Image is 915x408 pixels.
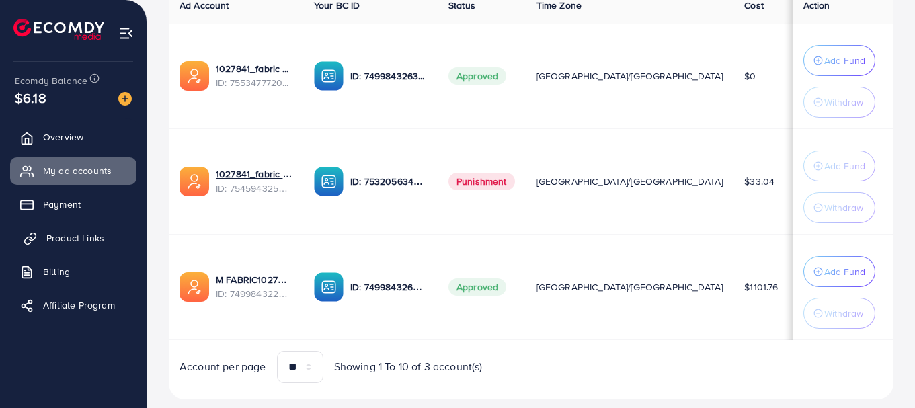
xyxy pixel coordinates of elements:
[216,62,292,75] a: 1027841_fabric bazar_1758681247347
[216,167,292,181] a: 1027841_fabric zone_1756927158814
[350,173,427,190] p: ID: 7532056349082025991
[334,359,483,374] span: Showing 1 To 10 of 3 account(s)
[180,359,266,374] span: Account per page
[744,280,778,294] span: $1101.76
[824,200,863,216] p: Withdraw
[10,258,136,285] a: Billing
[118,26,134,41] img: menu
[216,273,292,300] div: <span class='underline'>M FABRIC1027841_MEEZAN_1746193384004</span></br>7499843229932601362
[43,198,81,211] span: Payment
[744,175,774,188] span: $33.04
[10,292,136,319] a: Affiliate Program
[824,52,865,69] p: Add Fund
[448,278,506,296] span: Approved
[10,124,136,151] a: Overview
[350,279,427,295] p: ID: 7499843263839502337
[15,88,46,108] span: $6.18
[216,76,292,89] span: ID: 7553477720777424914
[10,157,136,184] a: My ad accounts
[314,272,344,302] img: ic-ba-acc.ded83a64.svg
[216,62,292,89] div: <span class='underline'>1027841_fabric bazar_1758681247347</span></br>7553477720777424914
[15,74,87,87] span: Ecomdy Balance
[118,92,132,106] img: image
[180,167,209,196] img: ic-ads-acc.e4c84228.svg
[216,167,292,195] div: <span class='underline'>1027841_fabric zone_1756927158814</span></br>7545943259852455943
[10,225,136,251] a: Product Links
[43,265,70,278] span: Billing
[13,19,104,40] img: logo
[536,175,723,188] span: [GEOGRAPHIC_DATA]/[GEOGRAPHIC_DATA]
[536,280,723,294] span: [GEOGRAPHIC_DATA]/[GEOGRAPHIC_DATA]
[824,158,865,174] p: Add Fund
[803,256,875,287] button: Add Fund
[744,69,756,83] span: $0
[43,298,115,312] span: Affiliate Program
[180,272,209,302] img: ic-ads-acc.e4c84228.svg
[314,167,344,196] img: ic-ba-acc.ded83a64.svg
[803,192,875,223] button: Withdraw
[216,181,292,195] span: ID: 7545943259852455943
[824,305,863,321] p: Withdraw
[824,263,865,280] p: Add Fund
[10,191,136,218] a: Payment
[803,87,875,118] button: Withdraw
[43,164,112,177] span: My ad accounts
[216,287,292,300] span: ID: 7499843229932601362
[803,45,875,76] button: Add Fund
[448,67,506,85] span: Approved
[448,173,515,190] span: Punishment
[314,61,344,91] img: ic-ba-acc.ded83a64.svg
[350,68,427,84] p: ID: 7499843263839502337
[803,151,875,181] button: Add Fund
[43,130,83,144] span: Overview
[180,61,209,91] img: ic-ads-acc.e4c84228.svg
[216,273,292,286] a: M FABRIC1027841_MEEZAN_1746193384004
[858,348,905,398] iframe: Chat
[536,69,723,83] span: [GEOGRAPHIC_DATA]/[GEOGRAPHIC_DATA]
[46,231,104,245] span: Product Links
[803,298,875,329] button: Withdraw
[824,94,863,110] p: Withdraw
